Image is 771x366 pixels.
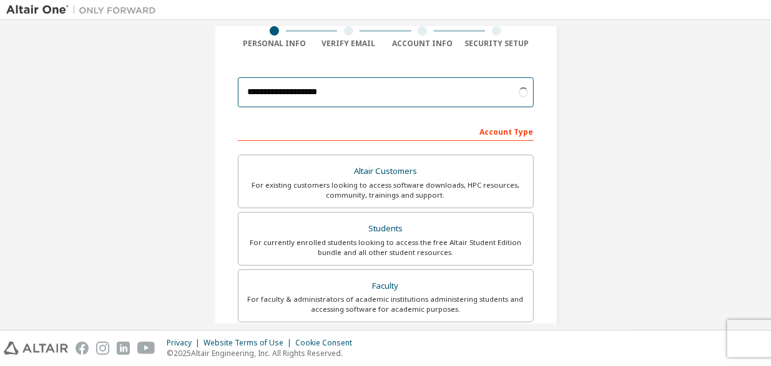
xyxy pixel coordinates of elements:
div: Website Terms of Use [204,338,295,348]
div: Account Type [238,121,534,141]
div: Faculty [246,277,526,295]
img: linkedin.svg [117,342,130,355]
img: youtube.svg [137,342,155,355]
div: For faculty & administrators of academic institutions administering students and accessing softwa... [246,294,526,314]
div: Cookie Consent [295,338,360,348]
div: Security Setup [459,39,534,49]
img: facebook.svg [76,342,89,355]
div: For existing customers looking to access software downloads, HPC resources, community, trainings ... [246,180,526,200]
div: Personal Info [238,39,312,49]
p: © 2025 Altair Engineering, Inc. All Rights Reserved. [167,348,360,359]
img: instagram.svg [96,342,109,355]
img: altair_logo.svg [4,342,68,355]
div: Account Info [386,39,460,49]
img: Altair One [6,4,162,16]
div: Students [246,220,526,238]
div: Privacy [167,338,204,348]
div: Altair Customers [246,163,526,180]
div: For currently enrolled students looking to access the free Altair Student Edition bundle and all ... [246,238,526,258]
div: Verify Email [312,39,386,49]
